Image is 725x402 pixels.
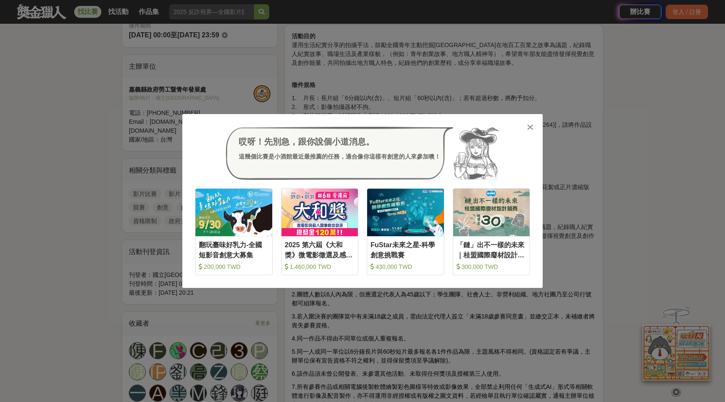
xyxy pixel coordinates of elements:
a: Cover Image2025 第六屆《大和獎》微電影徵選及感人實事分享 1,460,000 TWD [281,188,359,275]
div: 2025 第六屆《大和獎》微電影徵選及感人實事分享 [285,240,355,259]
div: 哎呀！先別急，跟你說個小道消息。 [239,135,441,148]
div: FuStar未來之星-科學創意挑戰賽 [371,240,441,259]
img: Avatar [453,127,499,180]
a: Cover Image「鏈」出不一樣的未來｜桂盟國際廢材設計競賽 300,000 TWD [453,188,530,275]
div: 「鏈」出不一樣的未來｜桂盟國際廢材設計競賽 [457,240,527,259]
img: Cover Image [453,189,530,236]
img: Cover Image [367,189,444,236]
img: Cover Image [195,189,272,236]
div: 翻玩臺味好乳力-全國短影音創意大募集 [199,240,269,259]
div: 200,000 TWD [199,262,269,271]
div: 1,460,000 TWD [285,262,355,271]
a: Cover Image翻玩臺味好乳力-全國短影音創意大募集 200,000 TWD [195,188,273,275]
div: 300,000 TWD [457,262,527,271]
img: Cover Image [282,189,358,236]
div: 這幾個比賽是小酒館最近最推薦的任務，適合像你這樣有創意的人來參加噢！ [239,152,441,161]
a: Cover ImageFuStar未來之星-科學創意挑戰賽 430,000 TWD [367,188,444,275]
div: 430,000 TWD [371,262,441,271]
